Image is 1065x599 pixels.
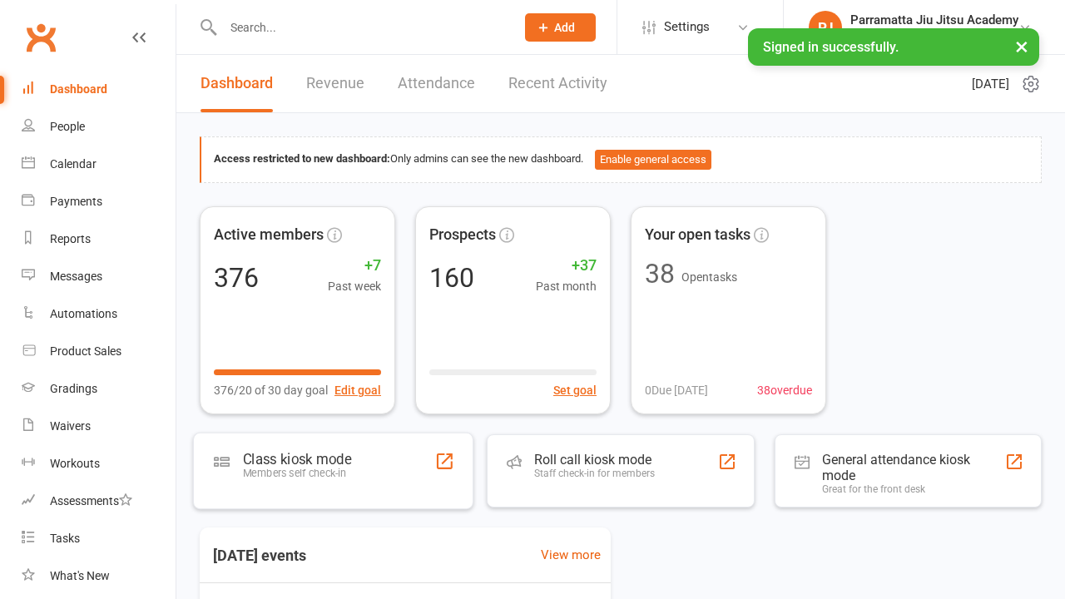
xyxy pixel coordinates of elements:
[306,55,364,112] a: Revenue
[22,183,176,220] a: Payments
[200,541,319,571] h3: [DATE] events
[429,265,474,291] div: 160
[850,27,1018,42] div: Parramatta Jiu Jitsu Academy
[1007,28,1037,64] button: ×
[22,295,176,333] a: Automations
[681,270,737,284] span: Open tasks
[22,108,176,146] a: People
[508,55,607,112] a: Recent Activity
[328,254,381,278] span: +7
[50,532,80,545] div: Tasks
[243,467,351,479] div: Members self check-in
[50,120,85,133] div: People
[22,408,176,445] a: Waivers
[645,223,750,247] span: Your open tasks
[50,344,121,358] div: Product Sales
[22,557,176,595] a: What's New
[214,223,324,247] span: Active members
[534,452,655,468] div: Roll call kiosk mode
[763,39,899,55] span: Signed in successfully.
[22,146,176,183] a: Calendar
[809,11,842,44] div: PJ
[50,307,117,320] div: Automations
[553,381,597,399] button: Set goal
[645,260,675,287] div: 38
[398,55,475,112] a: Attendance
[972,74,1009,94] span: [DATE]
[214,152,390,165] strong: Access restricted to new dashboard:
[534,468,655,479] div: Staff check-in for members
[218,16,503,39] input: Search...
[50,270,102,283] div: Messages
[536,277,597,295] span: Past month
[22,483,176,520] a: Assessments
[822,483,1005,495] div: Great for the front desk
[50,569,110,582] div: What's New
[850,12,1018,27] div: Parramatta Jiu Jitsu Academy
[50,195,102,208] div: Payments
[201,55,273,112] a: Dashboard
[595,150,711,170] button: Enable general access
[214,381,328,399] span: 376/20 of 30 day goal
[536,254,597,278] span: +37
[50,157,97,171] div: Calendar
[214,150,1028,170] div: Only admins can see the new dashboard.
[22,71,176,108] a: Dashboard
[22,333,176,370] a: Product Sales
[50,419,91,433] div: Waivers
[50,457,100,470] div: Workouts
[22,445,176,483] a: Workouts
[822,452,1005,483] div: General attendance kiosk mode
[243,450,351,467] div: Class kiosk mode
[525,13,596,42] button: Add
[334,381,381,399] button: Edit goal
[664,8,710,46] span: Settings
[328,277,381,295] span: Past week
[645,381,708,399] span: 0 Due [DATE]
[541,545,601,565] a: View more
[50,232,91,245] div: Reports
[214,265,259,291] div: 376
[554,21,575,34] span: Add
[50,494,132,507] div: Assessments
[50,82,107,96] div: Dashboard
[429,223,496,247] span: Prospects
[22,220,176,258] a: Reports
[22,520,176,557] a: Tasks
[22,370,176,408] a: Gradings
[50,382,97,395] div: Gradings
[20,17,62,58] a: Clubworx
[757,381,812,399] span: 38 overdue
[22,258,176,295] a: Messages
